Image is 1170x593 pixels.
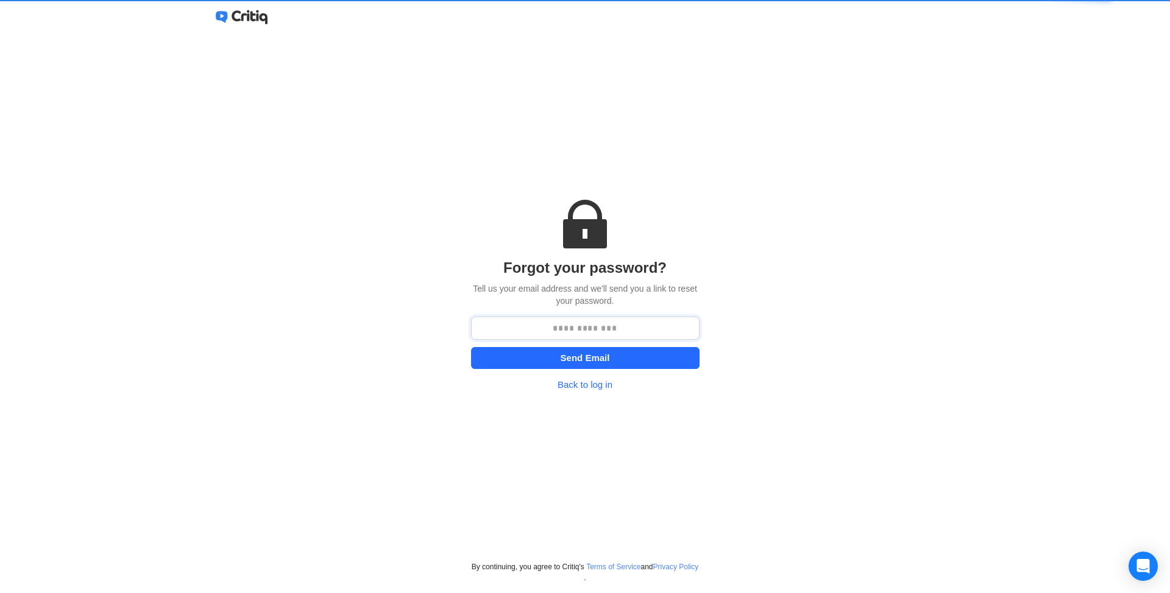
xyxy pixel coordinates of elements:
[471,561,700,583] span: By continuing, you agree to Critiq's and .
[471,282,700,307] span: Tell us your email address and we'll send you a link to reset your password.
[653,561,699,572] a: Privacy Policy
[471,258,700,278] span: Forgot your password?
[586,561,640,572] a: Terms of Service
[1129,552,1158,581] div: Open Intercom Messenger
